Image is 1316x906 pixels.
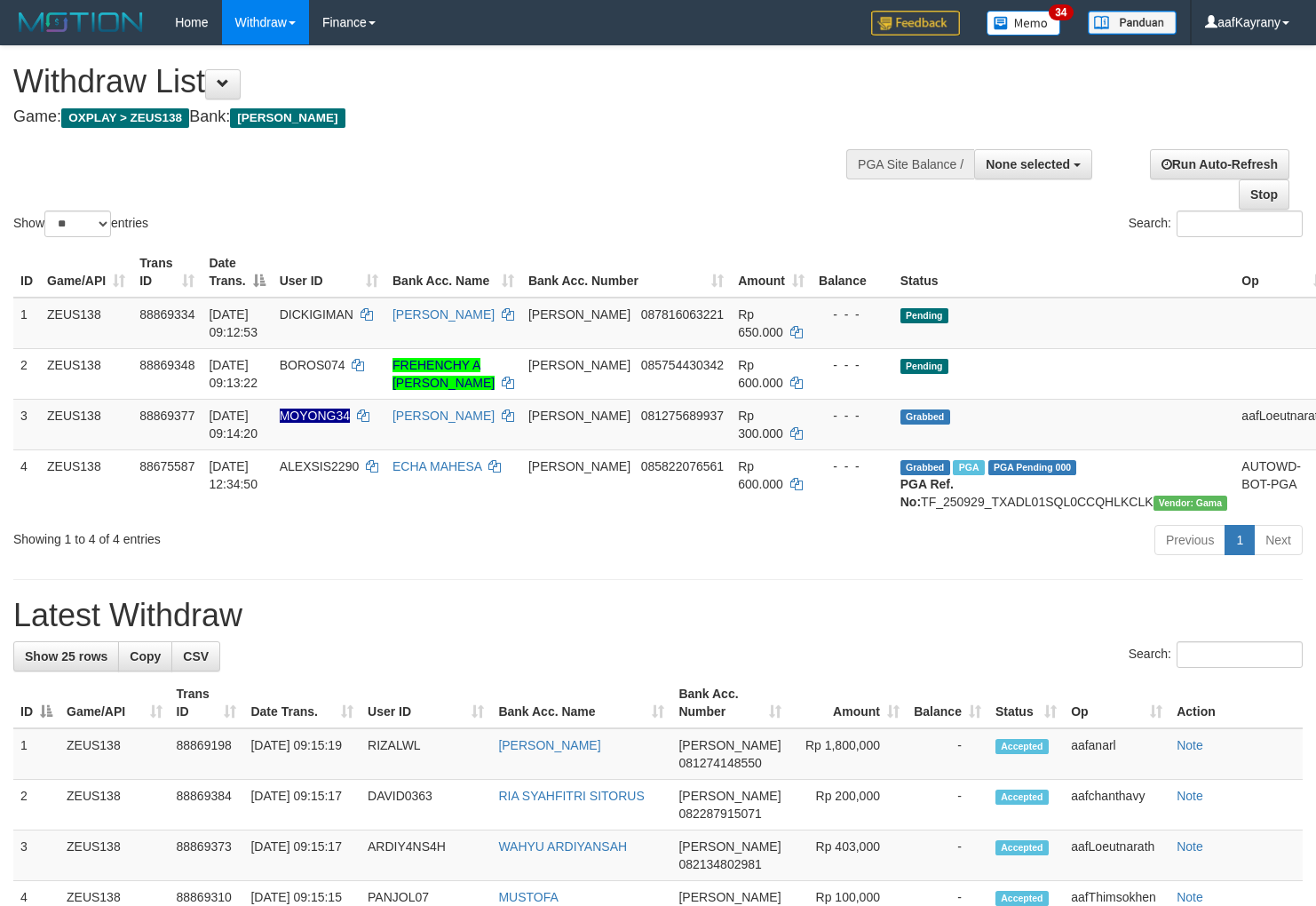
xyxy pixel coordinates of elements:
th: Bank Acc. Name: activate to sort column ascending [491,678,671,728]
span: Marked by aafpengsreynich [953,460,984,475]
td: [DATE] 09:15:17 [243,780,361,830]
h4: Game: Bank: [13,108,860,126]
th: Date Trans.: activate to sort column descending [202,247,272,298]
td: TF_250929_TXADL01SQL0CCQHLKCLK [893,449,1235,518]
td: ZEUS138 [59,728,170,780]
span: Copy 082134802981 to clipboard [678,857,761,871]
td: ZEUS138 [59,830,170,881]
td: 3 [13,830,59,881]
td: - [907,728,988,780]
a: Note [1177,839,1203,854]
span: [DATE] 09:13:22 [209,358,258,390]
a: Note [1177,738,1203,752]
a: 1 [1225,525,1255,555]
div: PGA Site Balance / [846,149,974,179]
span: Show 25 rows [25,649,107,664]
span: Pending [900,359,948,374]
div: - - - [819,356,886,374]
span: Grabbed [900,460,950,475]
div: - - - [819,306,886,323]
th: ID [13,247,40,298]
span: Copy 081275689937 to clipboard [641,409,724,423]
span: Rp 300.000 [738,409,783,441]
span: [PERSON_NAME] [678,890,781,904]
th: ID: activate to sort column descending [13,678,59,728]
span: Grabbed [900,409,950,425]
span: Copy 082287915071 to clipboard [678,807,761,821]
th: Balance [812,247,893,298]
span: Nama rekening ada tanda titik/strip, harap diedit [280,409,350,423]
a: Copy [118,641,172,672]
img: Feedback.jpg [871,11,960,36]
span: [DATE] 09:12:53 [209,307,258,339]
td: [DATE] 09:15:17 [243,830,361,881]
span: 88869334 [139,307,194,322]
span: 88675587 [139,459,194,473]
span: Copy [130,649,161,664]
td: 2 [13,348,40,399]
td: ARDIY4NS4H [361,830,491,881]
td: aafchanthavy [1064,780,1169,830]
div: - - - [819,457,886,475]
td: Rp 403,000 [789,830,907,881]
td: 4 [13,449,40,518]
td: ZEUS138 [40,348,132,399]
th: Amount: activate to sort column ascending [731,247,812,298]
a: CSV [171,641,220,672]
label: Show entries [13,211,148,237]
td: ZEUS138 [40,399,132,449]
label: Search: [1129,641,1303,668]
h1: Withdraw List [13,64,860,99]
a: Stop [1239,179,1289,210]
img: MOTION_logo.png [13,9,148,36]
b: PGA Ref. No: [900,477,954,509]
th: Op: activate to sort column ascending [1064,678,1169,728]
a: MUSTOFA [498,890,558,904]
button: None selected [974,149,1092,179]
th: Trans ID: activate to sort column ascending [170,678,244,728]
a: FREHENCHY A [PERSON_NAME] [392,358,495,390]
img: panduan.png [1088,11,1177,35]
span: Pending [900,308,948,323]
td: DAVID0363 [361,780,491,830]
a: [PERSON_NAME] [498,738,600,752]
th: Trans ID: activate to sort column ascending [132,247,202,298]
span: Vendor URL: https://trx31.1velocity.biz [1153,496,1228,511]
h1: Latest Withdraw [13,598,1303,633]
span: None selected [986,157,1070,171]
td: RIZALWL [361,728,491,780]
span: [PERSON_NAME] [230,108,345,128]
th: Game/API: activate to sort column ascending [59,678,170,728]
div: Showing 1 to 4 of 4 entries [13,523,535,548]
span: ALEXSIS2290 [280,459,360,473]
div: - - - [819,407,886,425]
td: 3 [13,399,40,449]
span: DICKIGIMAN [280,307,353,322]
td: ZEUS138 [59,780,170,830]
span: [PERSON_NAME] [678,839,781,854]
th: Bank Acc. Number: activate to sort column ascending [671,678,788,728]
span: Accepted [995,790,1049,805]
label: Search: [1129,211,1303,237]
th: Date Trans.: activate to sort column ascending [243,678,361,728]
th: Status [893,247,1235,298]
span: Rp 600.000 [738,459,783,491]
img: Button%20Memo.svg [987,11,1061,36]
span: BOROS074 [280,358,345,372]
td: aafLoeutnarath [1064,830,1169,881]
a: Note [1177,890,1203,904]
span: [PERSON_NAME] [528,459,630,473]
span: 34 [1049,4,1073,20]
span: [PERSON_NAME] [528,307,630,322]
a: WAHYU ARDIYANSAH [498,839,627,854]
input: Search: [1177,211,1303,237]
span: Rp 650.000 [738,307,783,339]
a: [PERSON_NAME] [392,307,495,322]
td: 1 [13,298,40,349]
span: [PERSON_NAME] [528,358,630,372]
a: ECHA MAHESA [392,459,481,473]
input: Search: [1177,641,1303,668]
span: 88869348 [139,358,194,372]
td: ZEUS138 [40,449,132,518]
td: - [907,780,988,830]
